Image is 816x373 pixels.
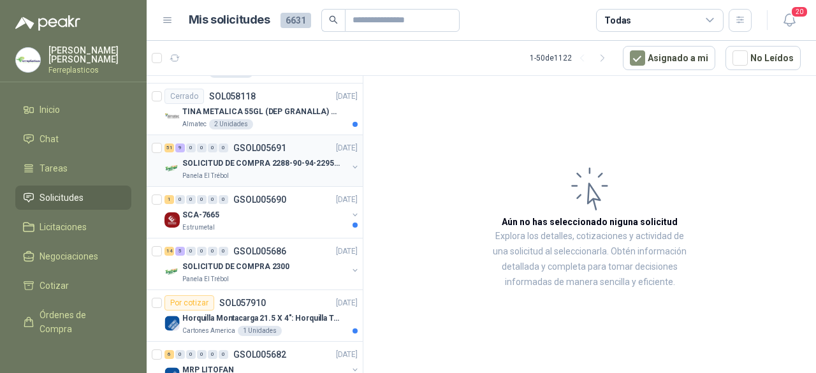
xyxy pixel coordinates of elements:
[209,92,256,101] p: SOL058118
[15,156,131,180] a: Tareas
[15,274,131,298] a: Cotizar
[182,274,229,284] p: Panela El Trébol
[186,350,196,359] div: 0
[208,195,217,204] div: 0
[182,119,207,129] p: Almatec
[164,244,360,284] a: 14 5 0 0 0 0 GSOL005686[DATE] Company LogoSOLICITUD DE COMPRA 2300Panela El Trébol
[40,220,87,234] span: Licitaciones
[186,247,196,256] div: 0
[233,195,286,204] p: GSOL005690
[329,15,338,24] span: search
[233,247,286,256] p: GSOL005686
[197,143,207,152] div: 0
[186,143,196,152] div: 0
[208,350,217,359] div: 0
[147,290,363,342] a: Por cotizarSOL057910[DATE] Company LogoHorquilla Montacarga 21.5 X 4": Horquilla Telescopica Over...
[725,46,801,70] button: No Leídos
[186,195,196,204] div: 0
[15,15,80,31] img: Logo peakr
[219,350,228,359] div: 0
[175,143,185,152] div: 9
[40,161,68,175] span: Tareas
[336,91,358,103] p: [DATE]
[15,303,131,341] a: Órdenes de Compra
[40,308,119,336] span: Órdenes de Compra
[219,298,266,307] p: SOL057910
[164,264,180,279] img: Company Logo
[238,326,282,336] div: 1 Unidades
[164,195,174,204] div: 1
[280,13,311,28] span: 6631
[233,143,286,152] p: GSOL005691
[208,143,217,152] div: 0
[336,297,358,309] p: [DATE]
[164,316,180,331] img: Company Logo
[491,229,688,290] p: Explora los detalles, cotizaciones y actividad de una solicitud al seleccionarla. Obtén informaci...
[164,109,180,124] img: Company Logo
[182,261,289,273] p: SOLICITUD DE COMPRA 2300
[623,46,715,70] button: Asignado a mi
[530,48,613,68] div: 1 - 50 de 1122
[15,98,131,122] a: Inicio
[164,295,214,311] div: Por cotizar
[182,326,235,336] p: Cartones America
[164,161,180,176] img: Company Logo
[164,140,360,181] a: 51 9 0 0 0 0 GSOL005691[DATE] Company LogoSOLICITUD DE COMPRA 2288-90-94-2295-96-2301-02-04Panela...
[208,247,217,256] div: 0
[197,195,207,204] div: 0
[604,13,631,27] div: Todas
[40,103,60,117] span: Inicio
[15,186,131,210] a: Solicitudes
[778,9,801,32] button: 20
[182,312,341,325] p: Horquilla Montacarga 21.5 X 4": Horquilla Telescopica Overall size 2108 x 660 x 324mm
[164,350,174,359] div: 6
[175,350,185,359] div: 0
[197,247,207,256] div: 0
[182,209,219,221] p: SCA-7665
[336,194,358,206] p: [DATE]
[48,46,131,64] p: [PERSON_NAME] [PERSON_NAME]
[336,245,358,258] p: [DATE]
[40,132,59,146] span: Chat
[182,223,215,233] p: Estrumetal
[175,195,185,204] div: 0
[790,6,808,18] span: 20
[336,349,358,361] p: [DATE]
[16,48,40,72] img: Company Logo
[164,192,360,233] a: 1 0 0 0 0 0 GSOL005690[DATE] Company LogoSCA-7665Estrumetal
[197,350,207,359] div: 0
[40,279,69,293] span: Cotizar
[219,247,228,256] div: 0
[336,142,358,154] p: [DATE]
[219,143,228,152] div: 0
[147,84,363,135] a: CerradoSOL058118[DATE] Company LogoTINA METALICA 55GL (DEP GRANALLA) CON TAPAAlmatec2 Unidades
[182,171,229,181] p: Panela El Trébol
[219,195,228,204] div: 0
[164,143,174,152] div: 51
[233,350,286,359] p: GSOL005682
[164,89,204,104] div: Cerrado
[164,212,180,228] img: Company Logo
[209,119,253,129] div: 2 Unidades
[502,215,678,229] h3: Aún no has seleccionado niguna solicitud
[164,247,174,256] div: 14
[182,157,341,170] p: SOLICITUD DE COMPRA 2288-90-94-2295-96-2301-02-04
[182,106,341,118] p: TINA METALICA 55GL (DEP GRANALLA) CON TAPA
[15,244,131,268] a: Negociaciones
[40,249,98,263] span: Negociaciones
[189,11,270,29] h1: Mis solicitudes
[40,191,84,205] span: Solicitudes
[48,66,131,74] p: Ferreplasticos
[175,247,185,256] div: 5
[15,215,131,239] a: Licitaciones
[15,127,131,151] a: Chat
